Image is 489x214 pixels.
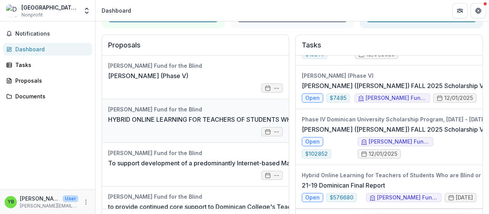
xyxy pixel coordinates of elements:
[302,41,476,56] h2: Tasks
[81,3,92,18] button: Open entity switcher
[81,198,91,207] button: More
[3,43,92,56] a: Dashboard
[20,194,60,203] p: [PERSON_NAME]
[21,11,43,18] span: Nonprofit
[3,90,92,103] a: Documents
[15,31,89,37] span: Notifications
[3,59,92,71] a: Tasks
[471,3,486,18] button: Get Help
[302,181,385,190] a: 21-19 Dominican Final Report
[20,203,78,209] p: [PERSON_NAME][EMAIL_ADDRESS][DOMAIN_NAME]
[99,5,134,16] nav: breadcrumb
[21,3,78,11] div: [GEOGRAPHIC_DATA] [US_STATE]
[15,92,86,100] div: Documents
[102,7,131,15] div: Dashboard
[452,3,468,18] button: Partners
[3,28,92,40] button: Notifications
[8,199,14,204] div: Yvette Blitzer
[15,77,86,85] div: Proposals
[108,71,188,80] a: [PERSON_NAME] (Phase V)
[15,45,86,53] div: Dashboard
[15,61,86,69] div: Tasks
[3,74,92,87] a: Proposals
[108,41,283,56] h2: Proposals
[63,195,78,202] p: User
[6,5,18,17] img: Dominican University New York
